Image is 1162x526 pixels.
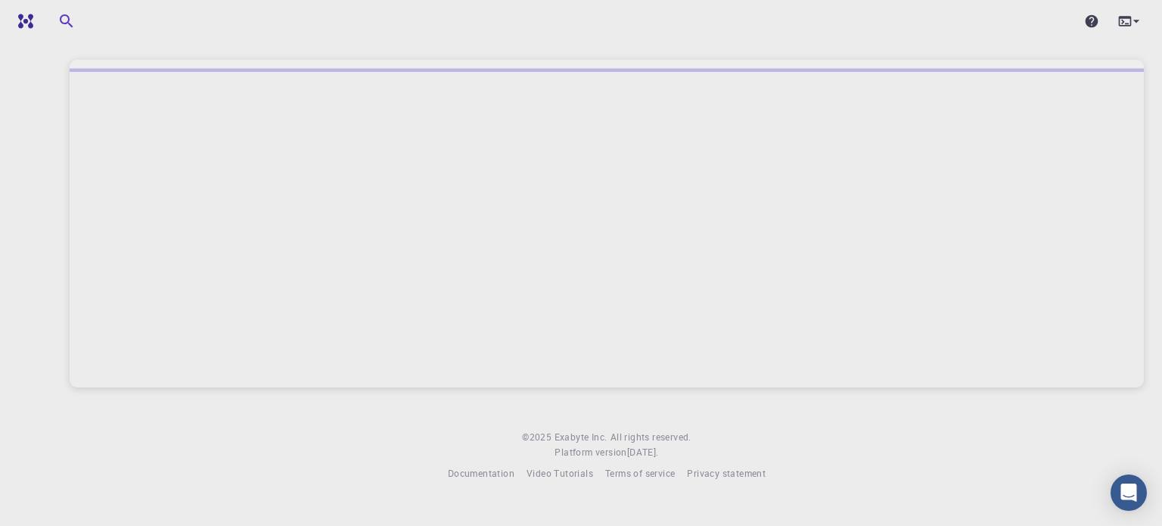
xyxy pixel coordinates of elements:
span: Terms of service [605,467,675,479]
a: Exabyte Inc. [555,430,607,445]
span: Video Tutorials [527,467,593,479]
a: Privacy statement [687,466,766,481]
span: All rights reserved. [611,430,691,445]
a: Video Tutorials [527,466,593,481]
span: Documentation [448,467,514,479]
span: Platform version [555,445,626,460]
span: Privacy statement [687,467,766,479]
a: Documentation [448,466,514,481]
img: logo [12,14,33,29]
a: [DATE]. [627,445,659,460]
span: [DATE] . [627,446,659,458]
a: Terms of service [605,466,675,481]
span: Exabyte Inc. [555,431,607,443]
span: © 2025 [522,430,554,445]
div: Open Intercom Messenger [1111,475,1147,511]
